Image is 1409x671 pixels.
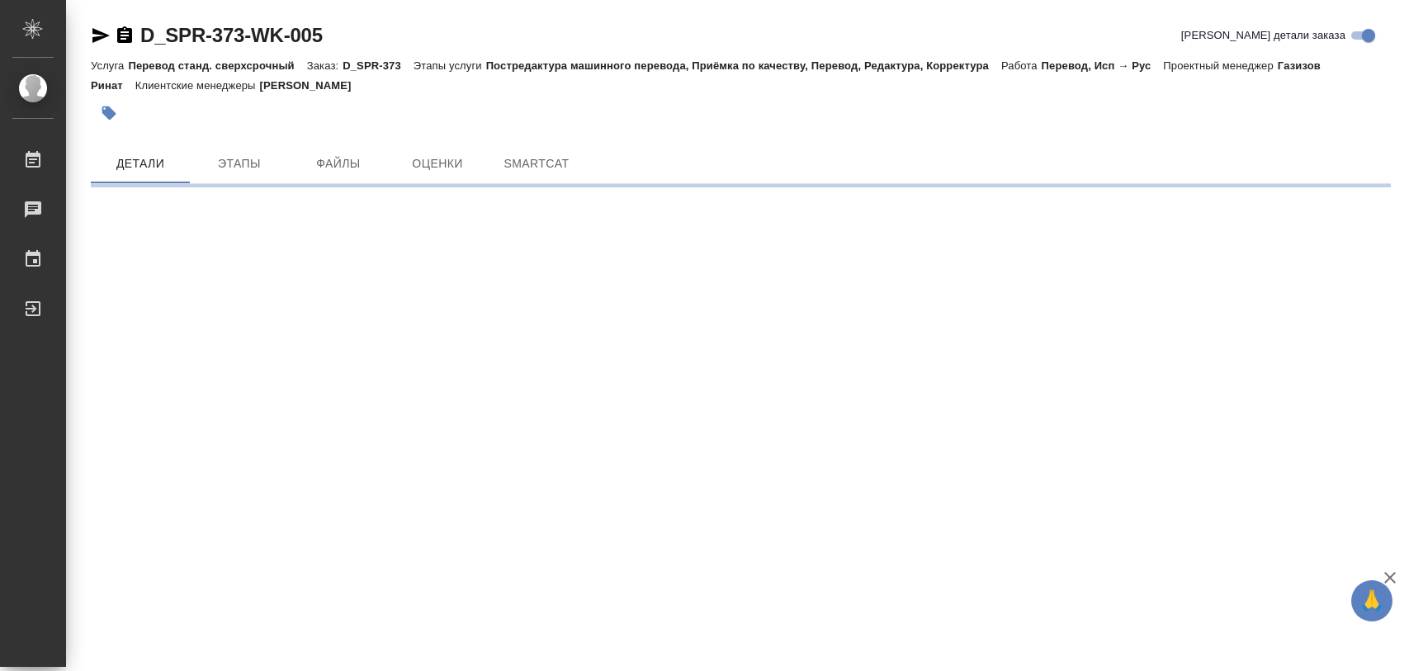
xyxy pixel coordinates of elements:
p: [PERSON_NAME] [260,79,364,92]
button: 🙏 [1351,580,1392,621]
button: Скопировать ссылку для ЯМессенджера [91,26,111,45]
p: Работа [1001,59,1042,72]
span: SmartCat [497,154,576,174]
span: Детали [101,154,180,174]
span: Этапы [200,154,279,174]
p: Постредактура машинного перевода, Приёмка по качеству, Перевод, Редактура, Корректура [486,59,1001,72]
p: Клиентские менеджеры [135,79,260,92]
span: Файлы [299,154,378,174]
p: Проектный менеджер [1163,59,1277,72]
p: Услуга [91,59,128,72]
span: 🙏 [1358,584,1386,618]
button: Добавить тэг [91,95,127,131]
p: Перевод, Исп → Рус [1042,59,1164,72]
span: [PERSON_NAME] детали заказа [1181,27,1345,44]
p: D_SPR-373 [343,59,414,72]
span: Оценки [398,154,477,174]
p: Этапы услуги [414,59,486,72]
button: Скопировать ссылку [115,26,135,45]
p: Заказ: [307,59,343,72]
a: D_SPR-373-WK-005 [140,24,323,46]
p: Перевод станд. сверхсрочный [128,59,306,72]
